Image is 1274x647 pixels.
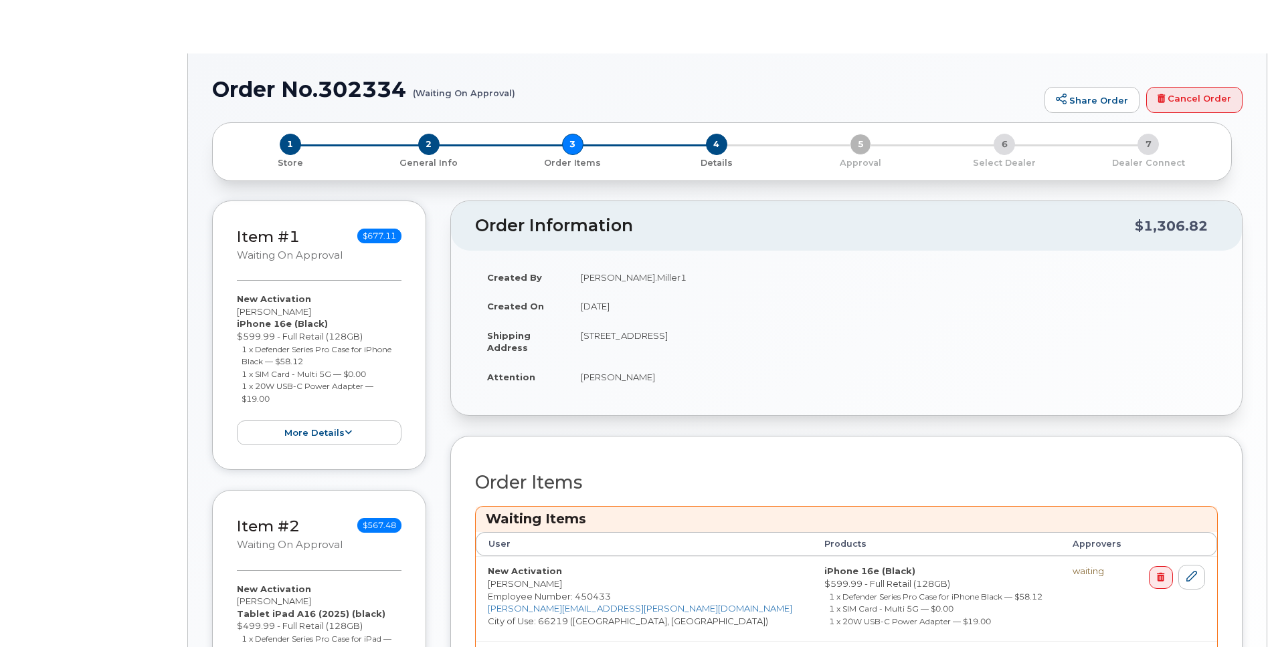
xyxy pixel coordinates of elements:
[650,157,783,169] p: Details
[1135,213,1208,239] div: $1,306.82
[488,603,792,614] a: [PERSON_NAME][EMAIL_ADDRESS][PERSON_NAME][DOMAIN_NAME]
[357,518,401,533] span: $567.48
[476,532,812,556] th: User
[362,157,495,169] p: General Info
[488,591,611,602] span: Employee Number: 450433
[486,510,1207,528] h3: Waiting Items
[237,584,311,594] strong: New Activation
[237,420,401,445] button: more details
[812,532,1060,556] th: Products
[829,592,1042,602] small: 1 x Defender Series Pro Case for iPhone Black — $58.12
[1146,87,1243,114] a: Cancel Order
[237,293,401,445] div: [PERSON_NAME] $599.99 - Full Retail (128GB)
[237,227,300,246] a: Item #1
[280,134,301,155] span: 1
[237,318,328,329] strong: iPhone 16e (Black)
[487,330,531,354] strong: Shipping Address
[487,272,542,283] strong: Created By
[418,134,440,155] span: 2
[487,372,535,382] strong: Attention
[357,229,401,243] span: $677.11
[357,155,500,169] a: 2 General Info
[242,344,391,367] small: 1 x Defender Series Pro Case for iPhone Black — $58.12
[829,604,953,614] small: 1 x SIM Card - Multi 5G — $0.00
[237,293,311,304] strong: New Activation
[1044,87,1140,114] a: Share Order
[413,78,515,98] small: (Waiting On Approval)
[237,249,343,261] small: Waiting On Approval
[1073,565,1123,577] div: waiting
[212,78,1038,101] h1: Order No.302334
[475,217,1135,235] h2: Order Information
[242,369,366,379] small: 1 x SIM Card - Multi 5G — $0.00
[476,556,812,641] td: [PERSON_NAME] City of Use: 66219 ([GEOGRAPHIC_DATA], [GEOGRAPHIC_DATA])
[812,556,1060,641] td: $599.99 - Full Retail (128GB)
[242,381,373,404] small: 1 x 20W USB-C Power Adapter — $19.00
[237,608,385,619] strong: Tablet iPad A16 (2025) (black)
[569,263,1218,292] td: [PERSON_NAME].Miller1
[1061,532,1135,556] th: Approvers
[824,565,915,576] strong: iPhone 16e (Black)
[488,565,562,576] strong: New Activation
[569,321,1218,362] td: [STREET_ADDRESS]
[487,301,544,311] strong: Created On
[237,539,343,551] small: Waiting On Approval
[706,134,727,155] span: 4
[829,616,991,626] small: 1 x 20W USB-C Power Adapter — $19.00
[223,155,357,169] a: 1 Store
[237,517,300,535] a: Item #2
[644,155,788,169] a: 4 Details
[569,362,1218,392] td: [PERSON_NAME]
[229,157,351,169] p: Store
[569,291,1218,321] td: [DATE]
[475,473,1218,493] h2: Order Items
